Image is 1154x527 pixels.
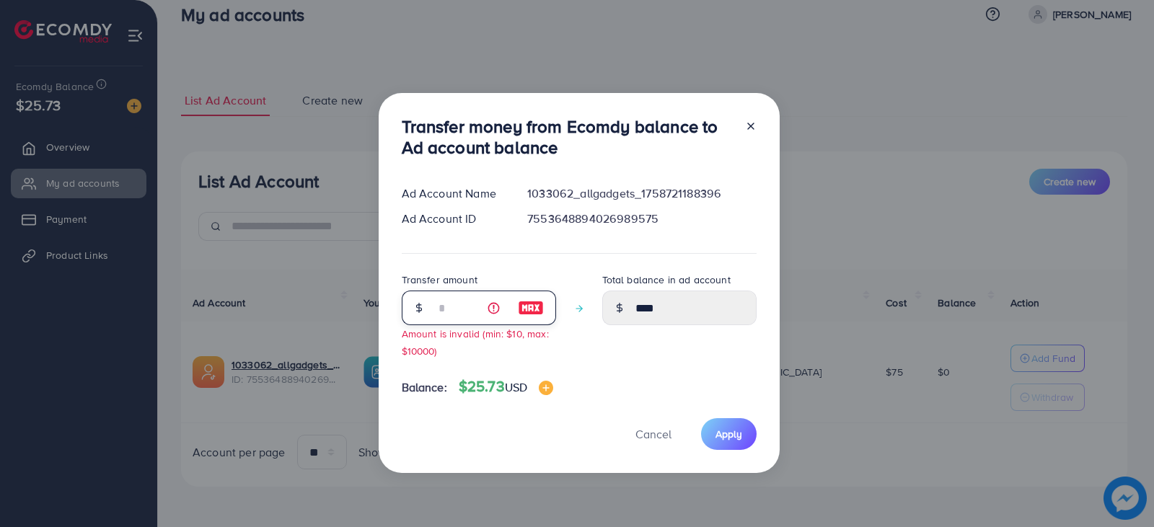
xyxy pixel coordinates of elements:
h4: $25.73 [459,378,553,396]
div: Ad Account Name [390,185,516,202]
span: Balance: [402,379,447,396]
button: Apply [701,418,757,449]
span: Cancel [635,426,671,442]
img: image [518,299,544,316]
small: Amount is invalid (min: $10, max: $10000) [402,327,549,357]
div: 1033062_allgadgets_1758721188396 [516,185,767,202]
label: Total balance in ad account [602,273,731,287]
div: 7553648894026989575 [516,211,767,227]
label: Transfer amount [402,273,477,287]
h3: Transfer money from Ecomdy balance to Ad account balance [402,116,734,158]
span: Apply [715,427,742,441]
span: USD [505,379,527,395]
img: image [539,381,553,395]
div: Ad Account ID [390,211,516,227]
button: Cancel [617,418,690,449]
